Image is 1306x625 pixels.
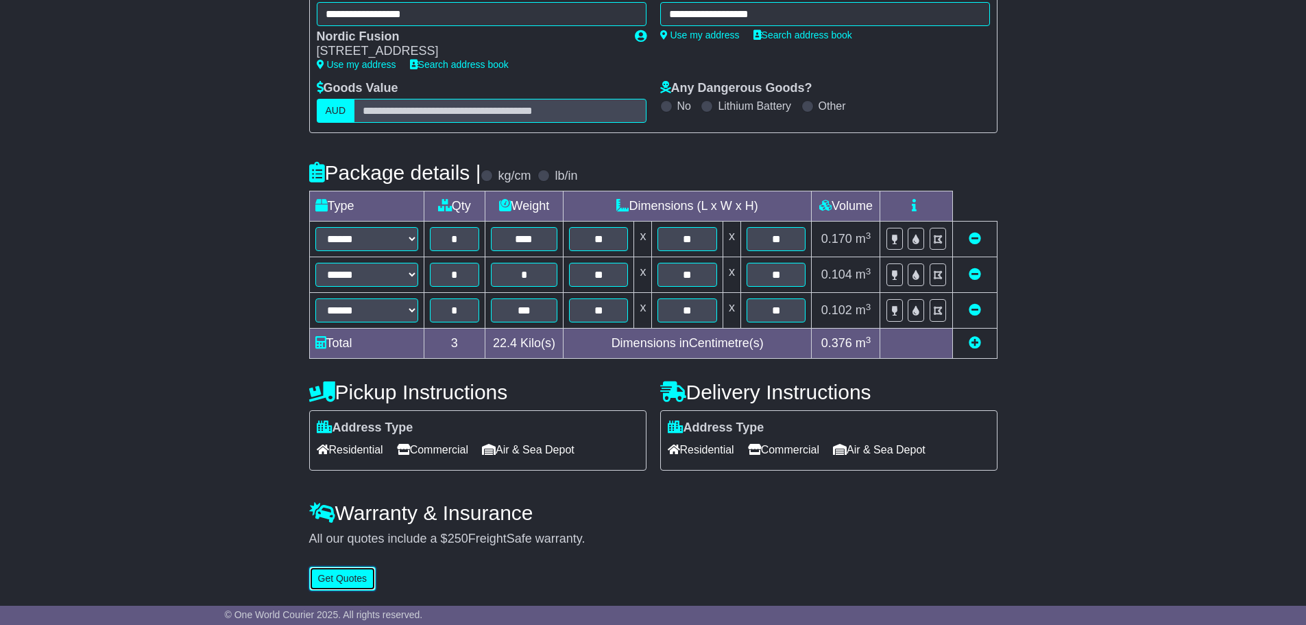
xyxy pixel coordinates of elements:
[969,232,981,246] a: Remove this item
[424,329,485,359] td: 3
[660,381,997,403] h4: Delivery Instructions
[866,231,871,241] sup: 3
[563,191,812,222] td: Dimensions (L x W x H)
[410,59,509,70] a: Search address book
[482,439,575,460] span: Air & Sea Depot
[660,81,812,96] label: Any Dangerous Goods?
[317,439,383,460] span: Residential
[309,502,997,524] h4: Warranty & Insurance
[317,59,396,70] a: Use my address
[397,439,468,460] span: Commercial
[969,268,981,281] a: Remove this item
[309,381,646,403] h4: Pickup Instructions
[821,303,852,317] span: 0.102
[317,44,621,59] div: [STREET_ADDRESS]
[677,99,691,113] label: No
[969,336,981,350] a: Add new item
[634,293,652,329] td: x
[485,191,563,222] td: Weight
[317,99,355,123] label: AUD
[866,302,871,312] sup: 3
[821,268,852,281] span: 0.104
[485,329,563,359] td: Kilo(s)
[668,421,764,436] label: Address Type
[856,268,871,281] span: m
[424,191,485,222] td: Qty
[225,609,423,620] span: © One World Courier 2025. All rights reserved.
[819,99,846,113] label: Other
[748,439,819,460] span: Commercial
[723,293,740,329] td: x
[309,191,424,222] td: Type
[866,335,871,345] sup: 3
[309,567,376,591] button: Get Quotes
[555,169,577,184] label: lb/in
[969,303,981,317] a: Remove this item
[833,439,926,460] span: Air & Sea Depot
[723,222,740,257] td: x
[448,532,468,545] span: 250
[718,99,791,113] label: Lithium Battery
[821,336,852,350] span: 0.376
[866,266,871,276] sup: 3
[812,191,880,222] td: Volume
[493,336,517,350] span: 22.4
[317,421,413,436] label: Address Type
[309,329,424,359] td: Total
[668,439,734,460] span: Residential
[753,30,852,40] a: Search address book
[634,257,652,293] td: x
[498,169,531,184] label: kg/cm
[856,303,871,317] span: m
[309,161,481,184] h4: Package details |
[856,336,871,350] span: m
[563,329,812,359] td: Dimensions in Centimetre(s)
[317,81,398,96] label: Goods Value
[821,232,852,246] span: 0.170
[856,232,871,246] span: m
[634,222,652,257] td: x
[660,30,740,40] a: Use my address
[723,257,740,293] td: x
[309,532,997,547] div: All our quotes include a $ FreightSafe warranty.
[317,30,621,45] div: Nordic Fusion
